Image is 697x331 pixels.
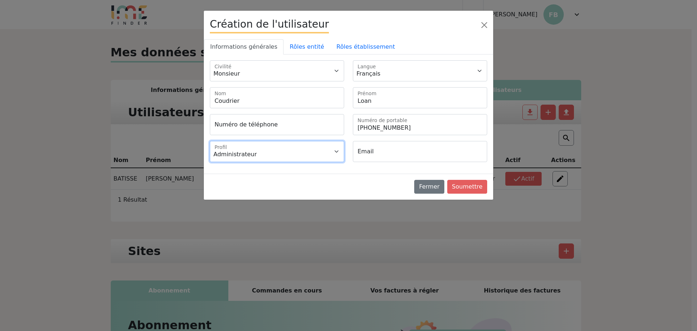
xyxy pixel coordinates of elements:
select: select language [353,60,487,81]
button: Soumettre [447,180,487,194]
input: Nom [210,87,344,108]
a: Rôles établissement [330,39,401,55]
button: Fermer [414,180,444,194]
a: Informations générales [204,39,284,55]
input: Numéro de téléphone [210,114,344,135]
input: Numéro de portable [353,114,487,135]
select: select civility [210,60,344,81]
a: Rôles entité [284,39,330,55]
input: Prénom [353,87,487,108]
input: Email [353,141,487,162]
h3: Création de l'utilisateur [210,17,329,33]
button: Close [478,19,490,31]
select: select profile [210,141,344,162]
